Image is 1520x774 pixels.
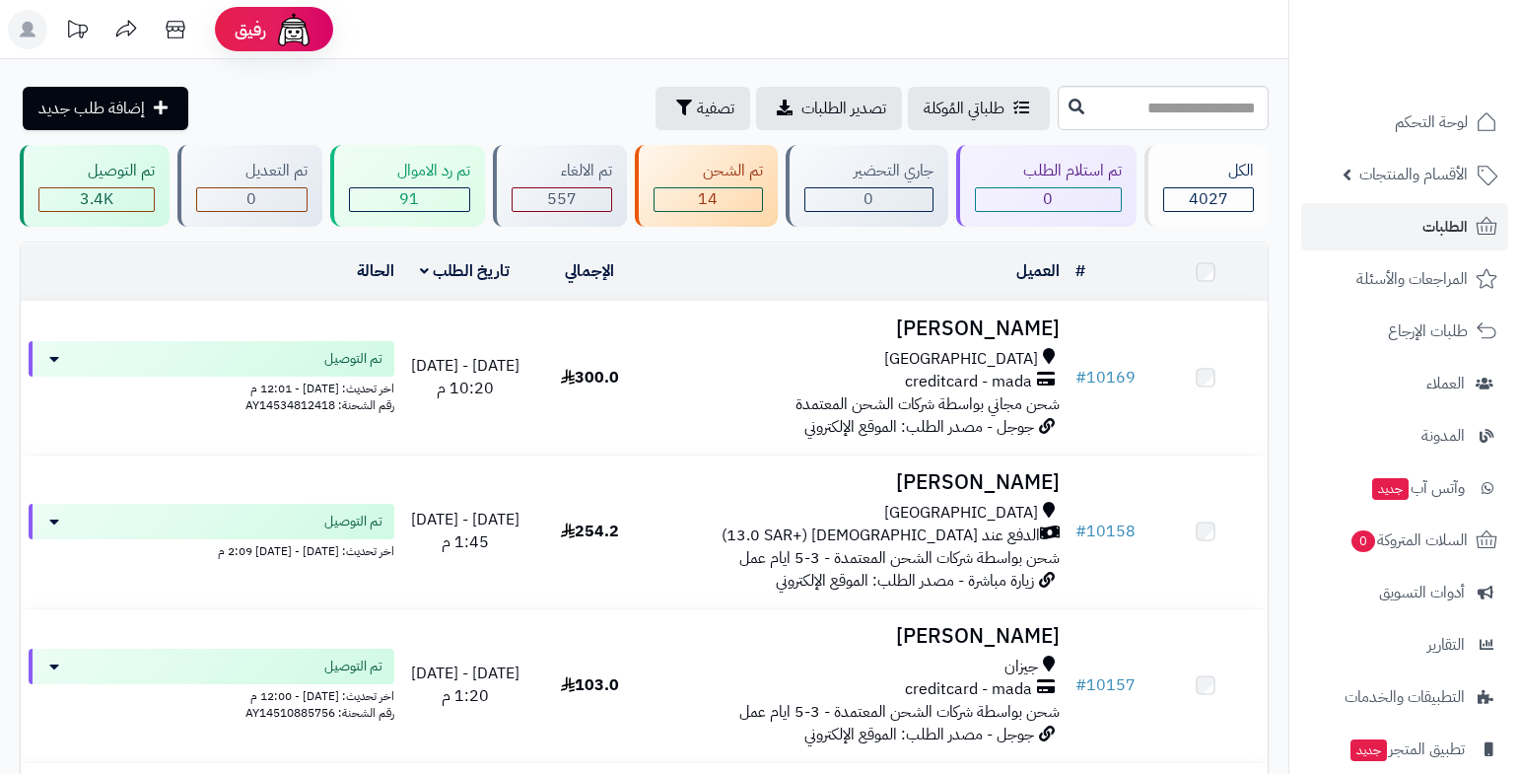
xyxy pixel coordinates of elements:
[801,97,886,120] span: تصدير الطلبات
[1349,527,1468,554] span: السلات المتروكة
[197,188,307,211] div: 0
[324,657,382,676] span: تم التوصيل
[656,87,750,130] button: تصفية
[1301,569,1508,616] a: أدوات التسويق
[756,87,902,130] a: تصدير الطلبات
[1386,53,1501,95] img: logo-2.png
[1370,474,1465,502] span: وآتس آب
[80,187,113,211] span: 3.4K
[1004,656,1038,678] span: جيزان
[1301,99,1508,146] a: لوحة التحكم
[39,188,154,211] div: 3365
[1075,520,1136,543] a: #10158
[29,539,394,560] div: اخر تحديث: [DATE] - [DATE] 2:09 م
[16,145,173,227] a: تم التوصيل 3.4K
[1395,108,1468,136] span: لوحة التحكم
[1075,520,1086,543] span: #
[722,525,1040,547] span: الدفع عند [DEMOGRAPHIC_DATA] (+13.0 SAR)
[1350,739,1387,761] span: جديد
[1163,160,1254,182] div: الكل
[697,97,734,120] span: تصفية
[561,673,619,697] span: 103.0
[1075,366,1136,389] a: #10169
[411,508,519,554] span: [DATE] - [DATE] 1:45 م
[29,377,394,397] div: اخر تحديث: [DATE] - 12:01 م
[1351,530,1375,552] span: 0
[1016,259,1060,283] a: العميل
[1379,579,1465,606] span: أدوات التسويق
[905,371,1032,393] span: creditcard - mada
[804,415,1034,439] span: جوجل - مصدر الطلب: الموقع الإلكتروني
[776,569,1034,593] span: زيارة مباشرة - مصدر الطلب: الموقع الإلكتروني
[565,259,614,283] a: الإجمالي
[884,502,1038,525] span: [GEOGRAPHIC_DATA]
[1301,621,1508,668] a: التقارير
[1140,145,1273,227] a: الكل4027
[1301,308,1508,355] a: طلبات الإرجاع
[38,160,155,182] div: تم التوصيل
[805,188,933,211] div: 0
[513,188,611,211] div: 557
[350,188,470,211] div: 91
[654,160,763,182] div: تم الشحن
[795,392,1060,416] span: شحن مجاني بواسطة شركات الشحن المعتمدة
[924,97,1004,120] span: طلباتي المُوكلة
[399,187,419,211] span: 91
[561,366,619,389] span: 300.0
[698,187,718,211] span: 14
[804,160,933,182] div: جاري التحضير
[1301,517,1508,564] a: السلات المتروكة0
[547,187,577,211] span: 557
[1075,259,1085,283] a: #
[1359,161,1468,188] span: الأقسام والمنتجات
[976,188,1122,211] div: 0
[739,546,1060,570] span: شحن بواسطة شركات الشحن المعتمدة - 3-5 ايام عمل
[324,512,382,531] span: تم التوصيل
[1421,422,1465,450] span: المدونة
[1372,478,1409,500] span: جديد
[1422,213,1468,241] span: الطلبات
[1075,673,1086,697] span: #
[489,145,631,227] a: تم الالغاء 557
[512,160,612,182] div: تم الالغاء
[326,145,490,227] a: تم رد الاموال 91
[1075,366,1086,389] span: #
[420,259,510,283] a: تاريخ الطلب
[411,354,519,400] span: [DATE] - [DATE] 10:20 م
[905,678,1032,701] span: creditcard - mada
[1189,187,1228,211] span: 4027
[357,259,394,283] a: الحالة
[1356,265,1468,293] span: المراجعات والأسئلة
[884,348,1038,371] span: [GEOGRAPHIC_DATA]
[1301,203,1508,250] a: الطلبات
[655,188,762,211] div: 14
[324,349,382,369] span: تم التوصيل
[29,684,394,705] div: اخر تحديث: [DATE] - 12:00 م
[1345,683,1465,711] span: التطبيقات والخدمات
[864,187,873,211] span: 0
[23,87,188,130] a: إضافة طلب جديد
[659,471,1059,494] h3: [PERSON_NAME]
[1426,370,1465,397] span: العملاء
[561,520,619,543] span: 254.2
[173,145,326,227] a: تم التعديل 0
[1301,464,1508,512] a: وآتس آبجديد
[1301,255,1508,303] a: المراجعات والأسئلة
[1301,412,1508,459] a: المدونة
[52,10,102,54] a: تحديثات المنصة
[739,700,1060,724] span: شحن بواسطة شركات الشحن المعتمدة - 3-5 ايام عمل
[1301,360,1508,407] a: العملاء
[235,18,266,41] span: رفيق
[1301,726,1508,773] a: تطبيق المتجرجديد
[659,317,1059,340] h3: [PERSON_NAME]
[196,160,308,182] div: تم التعديل
[411,662,519,708] span: [DATE] - [DATE] 1:20 م
[952,145,1141,227] a: تم استلام الطلب 0
[782,145,952,227] a: جاري التحضير 0
[975,160,1123,182] div: تم استلام الطلب
[245,704,394,722] span: رقم الشحنة: AY14510885756
[1388,317,1468,345] span: طلبات الإرجاع
[1301,673,1508,721] a: التطبيقات والخدمات
[38,97,145,120] span: إضافة طلب جديد
[1075,673,1136,697] a: #10157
